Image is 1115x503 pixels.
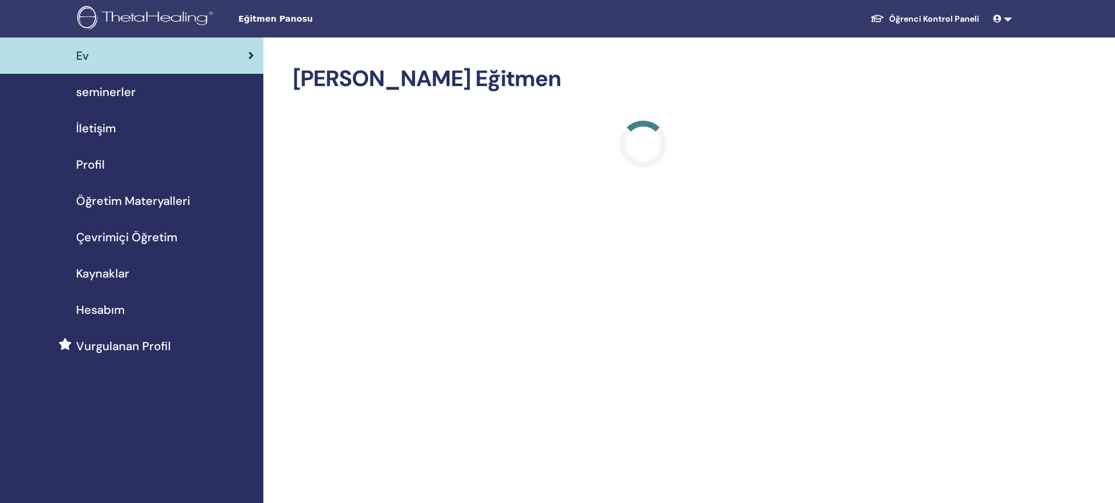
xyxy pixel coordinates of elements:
span: Öğretim Materyalleri [76,192,190,210]
h2: [PERSON_NAME] Eğitmen [293,66,994,93]
span: Ev [76,47,89,64]
span: Kaynaklar [76,265,129,282]
span: Vurgulanan Profil [76,337,171,355]
span: seminerler [76,83,136,101]
span: Çevrimiçi Öğretim [76,228,177,246]
span: İletişim [76,119,116,137]
img: logo.png [77,6,217,32]
span: Eğitmen Panosu [238,13,414,25]
a: Öğrenci Kontrol Paneli [861,8,989,30]
img: graduation-cap-white.svg [870,13,884,23]
span: Hesabım [76,301,125,319]
span: Profil [76,156,105,173]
